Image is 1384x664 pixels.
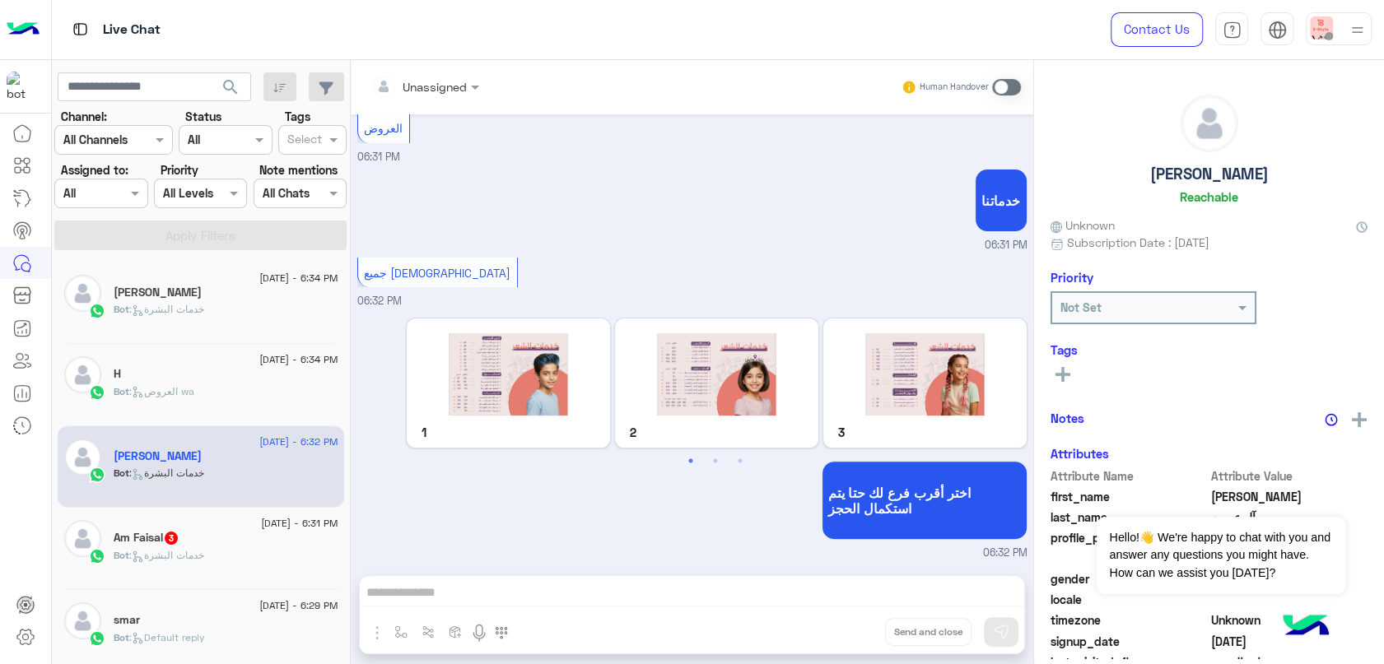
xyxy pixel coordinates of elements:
[1051,570,1208,587] span: gender
[103,19,161,41] p: Live Chat
[61,161,128,179] label: Assigned to:
[129,385,194,397] span: : العروض wa
[89,384,105,401] img: WhatsApp
[1150,165,1269,183] h5: [PERSON_NAME]
[114,549,129,561] span: Bot
[1211,591,1368,608] span: null
[885,618,972,646] button: Send and close
[114,449,202,463] h5: محمد آل عريمه
[1097,517,1344,594] span: Hello!👋 We're happy to chat with you and answer any questions you might have. How can we assist y...
[1051,270,1093,285] h6: Priority
[114,531,179,545] h5: Am Faisal
[838,424,1012,441] p: 3
[89,303,105,319] img: WhatsApp
[1211,611,1368,629] span: Unknown
[259,271,338,286] span: [DATE] - 6:34 PM
[357,151,400,163] span: 06:31 PM
[129,631,205,643] span: : Default reply
[1180,189,1238,204] h6: Reachable
[89,467,105,483] img: WhatsApp
[89,630,105,647] img: WhatsApp
[920,81,989,94] small: Human Handover
[114,467,129,479] span: Bot
[1211,633,1368,650] span: 2025-09-16T15:31:52.81Z
[64,439,101,476] img: defaultAdmin.png
[211,72,251,108] button: search
[165,532,178,545] span: 3
[1277,598,1335,656] img: hulul-logo.png
[828,485,1021,516] span: اختر أقرب فرع لك حتا يتم استكمال الحجز
[285,108,310,125] label: Tags
[1051,216,1115,234] span: Unknown
[261,516,338,531] span: [DATE] - 6:31 PM
[114,303,129,315] span: Bot
[161,161,198,179] label: Priority
[259,352,338,367] span: [DATE] - 6:34 PM
[364,266,510,280] span: جميع [DEMOGRAPHIC_DATA]
[1051,488,1208,505] span: first_name
[1051,633,1208,650] span: signup_date
[1051,529,1208,567] span: profile_pic
[357,295,402,307] span: 06:32 PM
[838,333,1012,416] img: V2hhdHNBcHAgSW1hZ2UgMjAyNS0wOC0xNCBhdCAzJTJFNTclMkUwMyBQTSAoMikuanBlZw%3D%3D.jpeg
[981,193,1020,208] span: خدماتنا
[64,356,101,393] img: defaultAdmin.png
[259,434,338,449] span: [DATE] - 6:32 PM
[61,108,107,125] label: Channel:
[185,108,221,125] label: Status
[1051,411,1084,425] h6: Notes
[221,77,240,97] span: search
[54,221,347,250] button: Apply Filters
[7,12,40,47] img: Logo
[64,275,101,312] img: defaultAdmin.png
[1051,508,1208,526] span: last_name
[129,303,204,315] span: : خدمات البشرة
[707,453,724,469] button: 2 of 2
[129,549,204,561] span: : خدمات البشرة
[1268,21,1287,39] img: tab
[1051,591,1208,608] span: locale
[1051,446,1109,461] h6: Attributes
[1067,234,1209,251] span: Subscription Date : [DATE]
[114,367,121,381] h5: H
[1215,12,1248,47] a: tab
[732,453,748,469] button: 3 of 2
[422,424,595,441] p: 1
[64,520,101,557] img: defaultAdmin.png
[114,286,202,299] h5: Nora
[683,453,699,469] button: 1 of 2
[114,631,129,643] span: Bot
[985,238,1028,253] span: 06:31 PM
[1347,20,1368,40] img: profile
[129,467,204,479] span: : خدمات البشرة
[422,333,595,416] img: V2hhdHNBcHAgSW1hZ2UgMjAyNS0wOC0xNCBhdCAzJTJFNTclMkUwMyBQTS5qcGVn.jpeg
[70,19,91,39] img: tab
[1181,95,1237,151] img: defaultAdmin.png
[1352,412,1367,427] img: add
[259,161,338,179] label: Note mentions
[114,385,129,397] span: Bot
[364,121,403,135] span: العروض
[1211,467,1368,485] span: Attribute Value
[89,548,105,564] img: WhatsApp
[259,598,338,613] span: [DATE] - 6:29 PM
[1310,16,1333,39] img: userImage
[1223,21,1242,39] img: tab
[983,546,1028,561] span: 06:32 PM
[1051,611,1208,629] span: timezone
[7,72,36,101] img: 510162592189670
[114,613,140,627] h5: smar
[1051,467,1208,485] span: Attribute Name
[285,130,322,151] div: Select
[64,602,101,639] img: defaultAdmin.png
[630,424,804,441] p: 2
[1111,12,1203,47] a: Contact Us
[630,333,804,416] img: V2hhdHNBcHAgSW1hZ2UgMjAyNS0wOC0xNCBhdCAzJTJFNTclMkUwMyBQTSAoMSkuanBlZw%3D%3D.jpeg
[1051,342,1368,357] h6: Tags
[1325,413,1338,426] img: notes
